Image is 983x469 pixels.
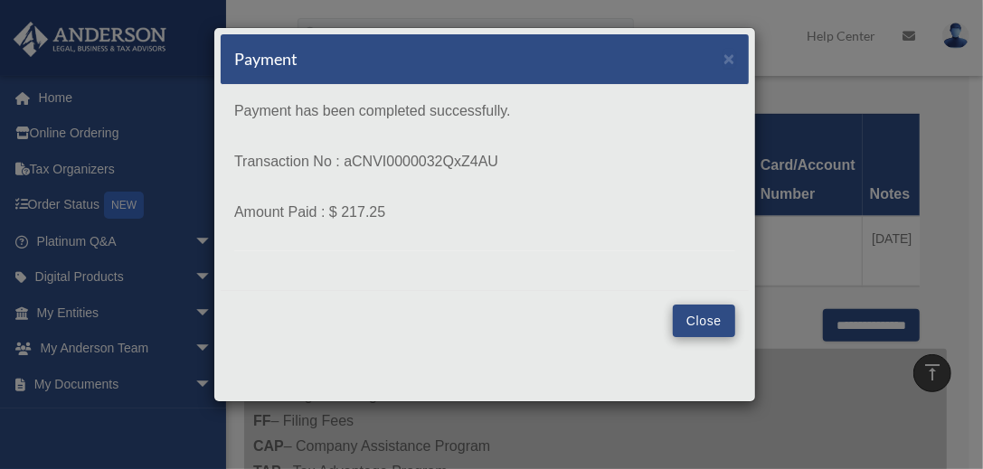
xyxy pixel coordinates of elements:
span: × [723,48,735,69]
button: Close [723,49,735,68]
p: Payment has been completed successfully. [234,98,735,124]
p: Amount Paid : $ 217.25 [234,200,735,225]
p: Transaction No : aCNVI0000032QxZ4AU [234,149,735,174]
button: Close [673,305,735,337]
h5: Payment [234,48,298,70]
